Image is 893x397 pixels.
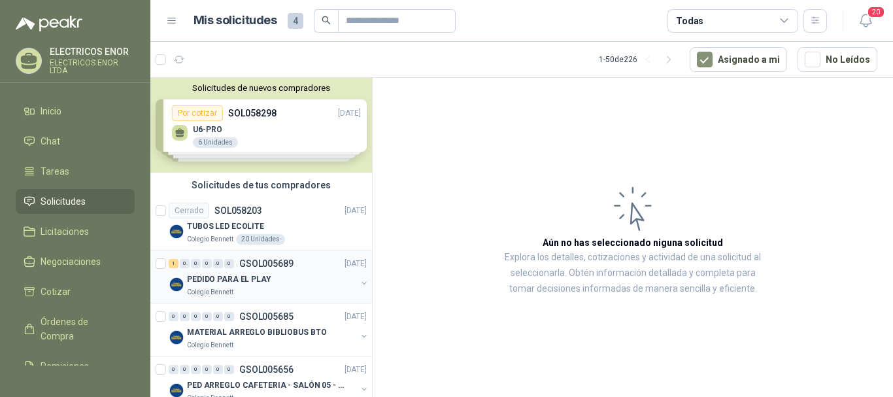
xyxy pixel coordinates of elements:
[191,312,201,321] div: 0
[169,259,178,268] div: 1
[690,47,787,72] button: Asignado a mi
[345,258,367,270] p: [DATE]
[41,134,60,148] span: Chat
[187,379,350,392] p: PED ARREGLO CAFETERIA - SALÓN 05 - MATERIAL CARP.
[345,205,367,217] p: [DATE]
[150,173,372,198] div: Solicitudes de tus compradores
[169,365,178,374] div: 0
[194,11,277,30] h1: Mis solicitudes
[213,312,223,321] div: 0
[187,326,326,339] p: MATERIAL ARREGLO BIBLIOBUS BTO
[191,365,201,374] div: 0
[16,159,135,184] a: Tareas
[169,309,369,351] a: 0 0 0 0 0 0 GSOL005685[DATE] Company LogoMATERIAL ARREGLO BIBLIOBUS BTOColegio Bennett
[224,259,234,268] div: 0
[169,277,184,292] img: Company Logo
[169,256,369,298] a: 1 0 0 0 0 0 GSOL005689[DATE] Company LogoPEDIDO PARA EL PLAYColegio Bennett
[213,365,223,374] div: 0
[345,311,367,323] p: [DATE]
[16,219,135,244] a: Licitaciones
[187,287,233,298] p: Colegio Bennett
[187,220,264,233] p: TUBOS LED ECOLITE
[180,259,190,268] div: 0
[41,224,89,239] span: Licitaciones
[322,16,331,25] span: search
[16,354,135,379] a: Remisiones
[16,99,135,124] a: Inicio
[150,198,372,250] a: CerradoSOL058203[DATE] Company LogoTUBOS LED ECOLITEColegio Bennett20 Unidades
[798,47,877,72] button: No Leídos
[16,129,135,154] a: Chat
[50,59,135,75] p: ELECTRICOS ENOR LTDA
[169,224,184,239] img: Company Logo
[169,203,209,218] div: Cerrado
[543,235,723,250] h3: Aún no has seleccionado niguna solicitud
[236,234,285,245] div: 20 Unidades
[202,365,212,374] div: 0
[213,259,223,268] div: 0
[156,83,367,93] button: Solicitudes de nuevos compradores
[41,285,71,299] span: Cotizar
[16,279,135,304] a: Cotizar
[345,364,367,376] p: [DATE]
[41,315,122,343] span: Órdenes de Compra
[676,14,703,28] div: Todas
[599,49,679,70] div: 1 - 50 de 226
[202,312,212,321] div: 0
[503,250,762,297] p: Explora los detalles, cotizaciones y actividad de una solicitud al seleccionarla. Obtén informaci...
[187,273,271,286] p: PEDIDO PARA EL PLAY
[50,47,135,56] p: ELECTRICOS ENOR
[16,309,135,349] a: Órdenes de Compra
[16,189,135,214] a: Solicitudes
[41,359,89,373] span: Remisiones
[239,312,294,321] p: GSOL005685
[180,365,190,374] div: 0
[239,259,294,268] p: GSOL005689
[224,312,234,321] div: 0
[16,249,135,274] a: Negociaciones
[16,16,82,31] img: Logo peakr
[41,164,69,179] span: Tareas
[239,365,294,374] p: GSOL005656
[187,340,233,351] p: Colegio Bennett
[41,194,86,209] span: Solicitudes
[867,6,885,18] span: 20
[288,13,303,29] span: 4
[150,78,372,173] div: Solicitudes de nuevos compradoresPor cotizarSOL058298[DATE] U6-PRO6 UnidadesPor cotizarSOL058290[...
[214,206,262,215] p: SOL058203
[169,330,184,345] img: Company Logo
[169,312,178,321] div: 0
[180,312,190,321] div: 0
[41,104,61,118] span: Inicio
[854,9,877,33] button: 20
[202,259,212,268] div: 0
[187,234,233,245] p: Colegio Bennett
[41,254,101,269] span: Negociaciones
[191,259,201,268] div: 0
[224,365,234,374] div: 0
